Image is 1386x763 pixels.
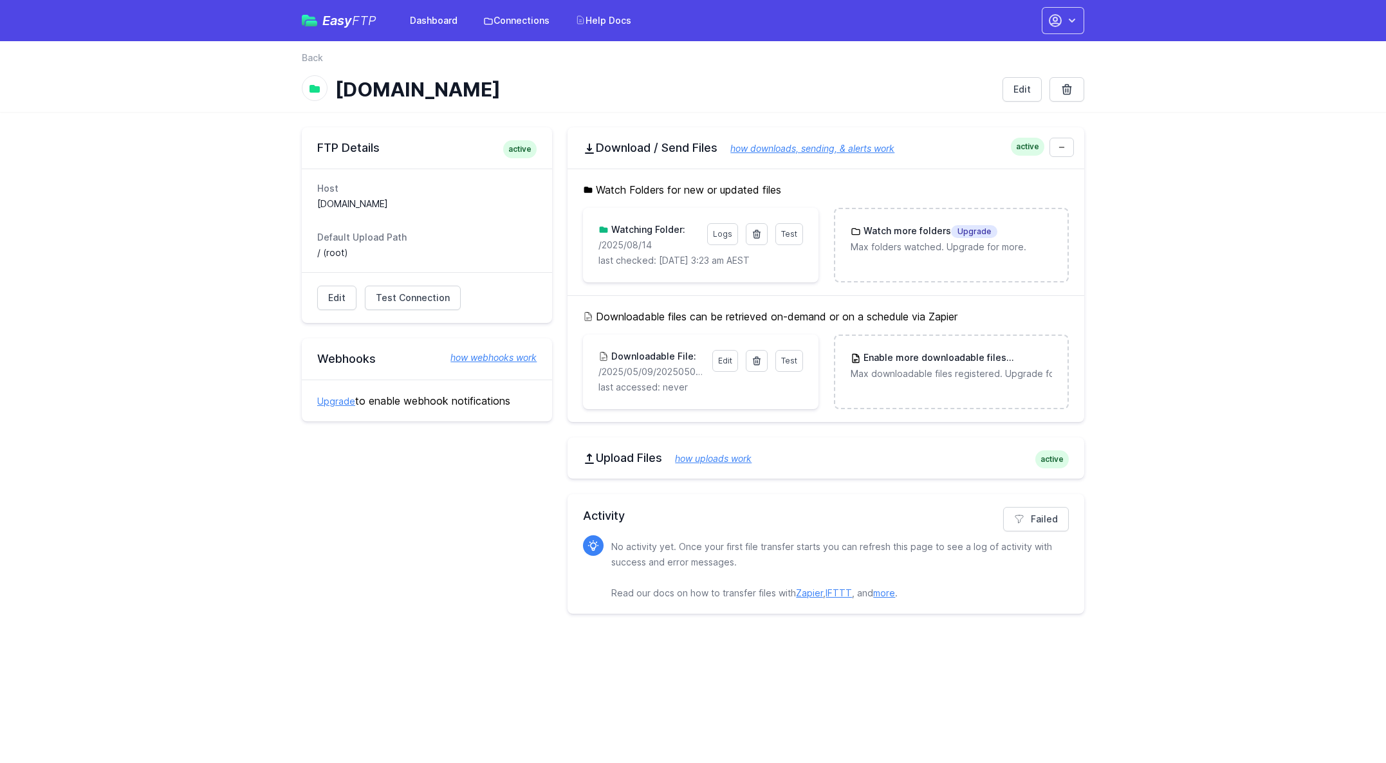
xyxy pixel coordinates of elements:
[583,507,1069,525] h2: Activity
[598,254,802,267] p: last checked: [DATE] 3:23 am AEST
[662,453,752,464] a: how uploads work
[851,367,1052,380] p: Max downloadable files registered. Upgrade for more.
[317,351,537,367] h2: Webhooks
[317,198,537,210] dd: [DOMAIN_NAME]
[717,143,894,154] a: how downloads, sending, & alerts work
[781,356,797,365] span: Test
[707,223,738,245] a: Logs
[835,336,1067,396] a: Enable more downloadable filesUpgrade Max downloadable files registered. Upgrade for more.
[402,9,465,32] a: Dashboard
[796,587,823,598] a: Zapier
[826,587,852,598] a: IFTTT
[302,14,376,27] a: EasyFTP
[1003,507,1069,531] a: Failed
[317,396,355,407] a: Upgrade
[1006,352,1053,365] span: Upgrade
[317,140,537,156] h2: FTP Details
[1003,77,1042,102] a: Edit
[302,380,552,421] div: to enable webhook notifications
[322,14,376,27] span: Easy
[609,350,696,363] h3: Downloadable File:
[835,209,1067,269] a: Watch more foldersUpgrade Max folders watched. Upgrade for more.
[775,350,803,372] a: Test
[775,223,803,245] a: Test
[609,223,685,236] h3: Watching Folder:
[438,351,537,364] a: how webhooks work
[583,309,1069,324] h5: Downloadable files can be retrieved on-demand or on a schedule via Zapier
[302,51,1084,72] nav: Breadcrumb
[568,9,639,32] a: Help Docs
[376,291,450,304] span: Test Connection
[712,350,738,372] a: Edit
[781,229,797,239] span: Test
[583,450,1069,466] h2: Upload Files
[503,140,537,158] span: active
[317,286,356,310] a: Edit
[317,182,537,195] dt: Host
[861,225,997,238] h3: Watch more folders
[476,9,557,32] a: Connections
[598,381,802,394] p: last accessed: never
[302,15,317,26] img: easyftp_logo.png
[1011,138,1044,156] span: active
[861,351,1052,365] h3: Enable more downloadable files
[598,365,704,378] p: /2025/05/09/20250509171559_inbound_0422652309_0756011820.mp3
[851,241,1052,253] p: Max folders watched. Upgrade for more.
[302,51,323,64] a: Back
[317,231,537,244] dt: Default Upload Path
[598,239,699,252] p: /2025/08/14
[951,225,997,238] span: Upgrade
[583,182,1069,198] h5: Watch Folders for new or updated files
[365,286,461,310] a: Test Connection
[873,587,895,598] a: more
[352,13,376,28] span: FTP
[611,539,1058,601] p: No activity yet. Once your first file transfer starts you can refresh this page to see a log of a...
[317,246,537,259] dd: / (root)
[583,140,1069,156] h2: Download / Send Files
[1035,450,1069,468] span: active
[335,78,992,101] h1: [DOMAIN_NAME]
